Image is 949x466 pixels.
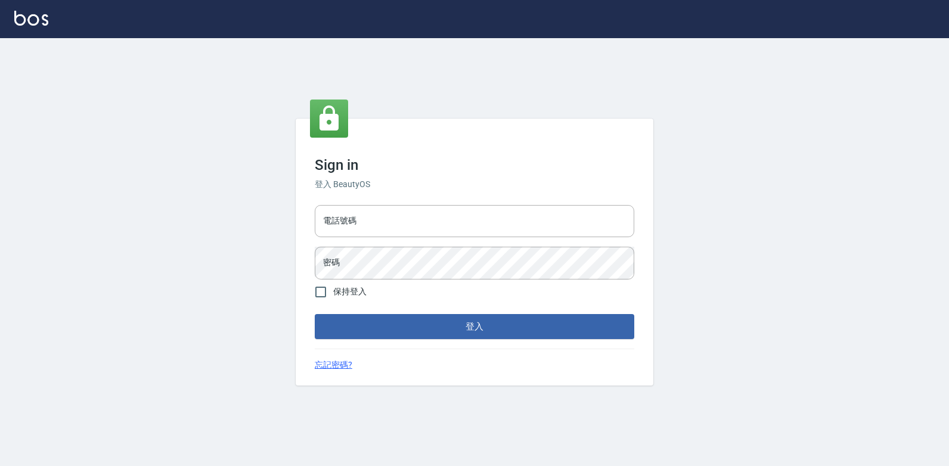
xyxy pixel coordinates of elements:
[315,359,352,371] a: 忘記密碼?
[14,11,48,26] img: Logo
[315,178,634,191] h6: 登入 BeautyOS
[315,157,634,173] h3: Sign in
[333,285,367,298] span: 保持登入
[315,314,634,339] button: 登入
